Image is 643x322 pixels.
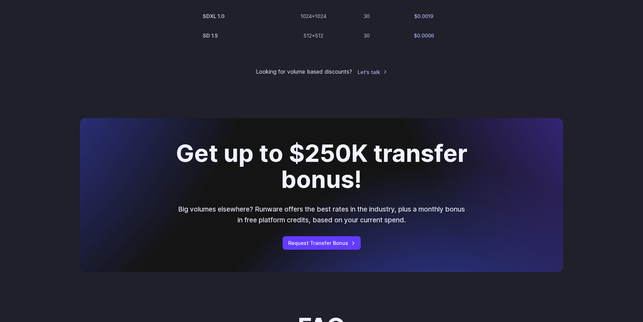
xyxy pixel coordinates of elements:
[343,7,391,26] td: 30
[284,7,343,26] td: 1024x1024
[177,204,466,225] p: Big volumes elsewhere? Runware offers the best rates in the industry, plus a monthly bonus in fre...
[283,236,361,250] a: Request Transfer Bonus
[343,26,391,46] td: 30
[256,67,352,76] small: Looking for volume based discounts?
[146,140,497,193] h2: Get up to $250K transfer bonus!
[391,26,457,46] td: $0.0006
[391,7,457,26] td: $0.0019
[358,68,387,76] a: Let's talk
[284,26,343,46] td: 512x512
[186,7,284,26] td: SDXL 1.0
[186,26,284,46] td: SD 1.5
